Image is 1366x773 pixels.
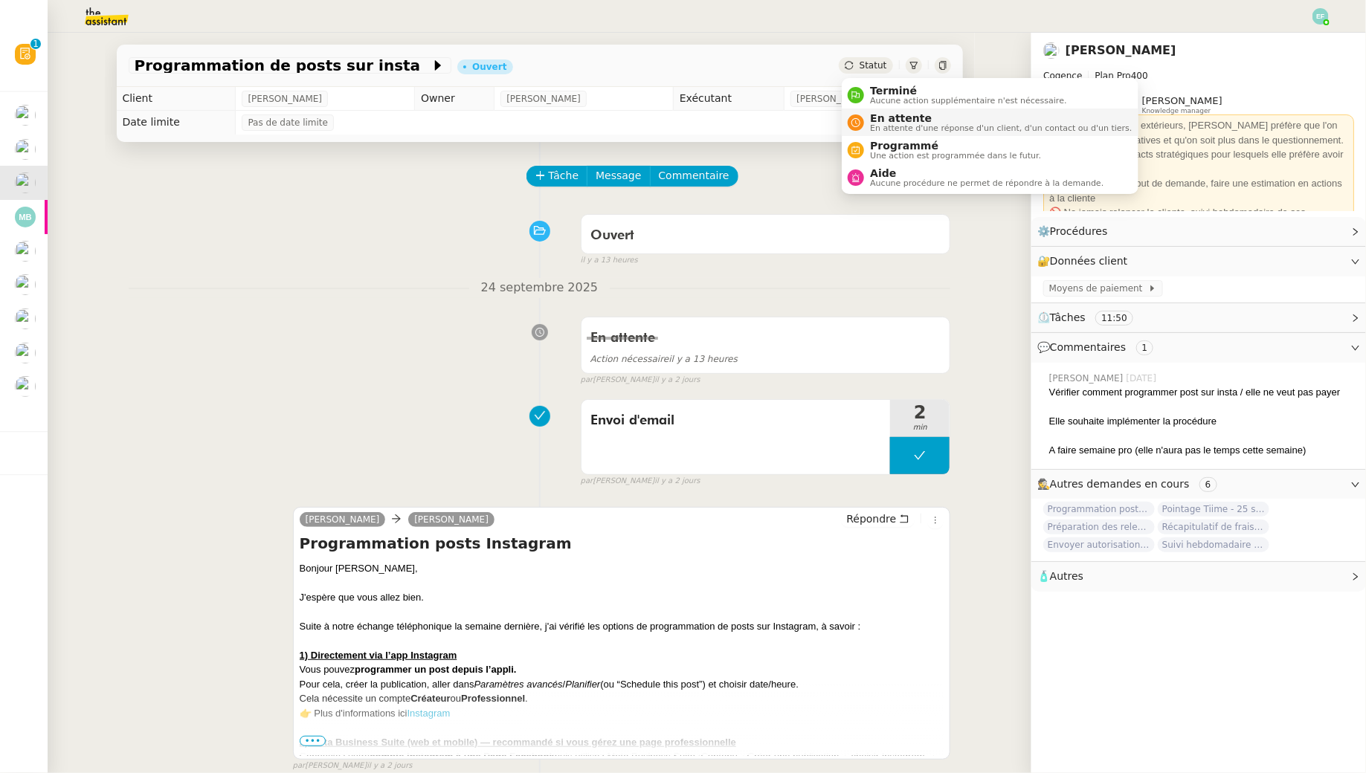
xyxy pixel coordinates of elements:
nz-badge-sup: 1 [30,39,41,49]
span: Commentaire [659,167,729,184]
img: users%2Fx9OnqzEMlAUNG38rkK8jkyzjKjJ3%2Favatar%2F1516609952611.jpeg [15,172,36,193]
span: par [581,475,593,488]
p: 1 [33,39,39,52]
a: [PERSON_NAME] [408,513,494,526]
span: Préparation des relevés d'activités - septembre 2025 [1043,520,1155,534]
td: Exécutant [673,87,784,111]
span: En attente [870,112,1132,124]
button: Message [587,166,650,187]
span: [PERSON_NAME] [506,91,581,106]
span: Statut [860,60,887,71]
span: min [890,421,950,434]
span: Programmé [870,140,1041,152]
span: Ouvert [590,229,634,242]
span: Suivi hebdomadaire des demandes en cours - septembre 2025 [1158,537,1269,552]
img: users%2Fx9OnqzEMlAUNG38rkK8jkyzjKjJ3%2Favatar%2F1516609952611.jpeg [15,274,36,295]
span: Tâches [1050,311,1086,323]
img: users%2Fx9OnqzEMlAUNG38rkK8jkyzjKjJ3%2Favatar%2F1516609952611.jpeg [1043,42,1060,59]
span: Terminé [870,85,1066,97]
span: 🧴 [1037,570,1083,582]
a: [PERSON_NAME] [300,513,386,526]
img: users%2Fx9OnqzEMlAUNG38rkK8jkyzjKjJ3%2Favatar%2F1516609952611.jpeg [15,139,36,160]
span: Aucune procédure ne permet de répondre à la demande. [870,179,1104,187]
div: 💬Commentaires 1 [1031,333,1366,362]
span: Données client [1050,255,1128,267]
h4: Programmation posts Instagram [300,533,944,554]
div: 🚫 Ne jamais relancer la cliente, suivi hebdomadaire de ses demandes chaque [DATE]. [1049,205,1348,234]
span: Pas de date limite [248,115,328,130]
span: par [293,760,306,772]
span: Message [596,167,641,184]
button: Commentaire [650,166,738,187]
img: svg [15,207,36,227]
app-user-label: Knowledge manager [1142,95,1222,114]
span: Aide [870,167,1104,179]
span: En attente [590,331,655,345]
div: A faire semaine pro (elle n'aura pas le temps cette semaine) [1049,443,1354,458]
span: [PERSON_NAME] [248,91,322,106]
em: Contenu [700,751,737,762]
strong: programmer un post depuis l’appli. [355,664,516,675]
nz-tag: 6 [1199,477,1217,492]
img: users%2Fx9OnqzEMlAUNG38rkK8jkyzjKjJ3%2Favatar%2F1516609952611.jpeg [15,105,36,126]
span: Cogence [1043,71,1082,81]
div: Bonjour [PERSON_NAME], [300,561,944,576]
span: il y a 13 heures [590,354,738,364]
div: Pour cela, créer la publication, aller dans / (ou “Schedule this post”) et choisir date/heure. [300,677,944,692]
div: 🧴Autres [1031,562,1366,591]
div: Elle souhaite implémenter la procédure [1049,414,1354,429]
span: 💬 [1037,341,1159,353]
span: Autres demandes en cours [1050,478,1190,490]
strong: compte Instagram à une Page Facebook [370,751,555,762]
span: il y a 2 jours [367,760,412,772]
img: users%2FSg6jQljroSUGpSfKFUOPmUmNaZ23%2Favatar%2FUntitled.png [15,343,36,363]
span: ⏲️ [1037,311,1146,323]
small: [PERSON_NAME] [293,760,413,772]
a: Instagram [407,708,451,719]
span: Envoyer autorisation signature - [PERSON_NAME] [1043,537,1155,552]
td: Client [117,87,236,111]
div: ⏲️Tâches 11:50 [1031,303,1366,332]
button: Répondre [841,511,915,527]
div: ⚙️Procédures [1031,217,1366,246]
span: Autres [1050,570,1083,582]
div: 🔐Données client [1031,247,1366,276]
u: 2) Meta Business Suite (web et mobile) — recommandé si vous gérez une page professionnelle [300,737,736,748]
span: ⚙️ [1037,223,1115,240]
div: 🕵️Autres demandes en cours 6 [1031,470,1366,499]
span: ••• [300,736,326,746]
img: svg [1312,8,1329,25]
small: [PERSON_NAME] [581,475,700,488]
div: Suite à notre échange téléphonique la semaine dernière, j'ai vérifié les options de programmation... [300,619,944,634]
strong: Professionnel [461,693,525,704]
div: J'espère que vous allez bien. [300,590,944,605]
span: Récapitulatif de frais de projet - septembre 2025 [1158,520,1269,534]
td: Date limite [117,111,236,135]
span: [PERSON_NAME] [796,91,871,106]
span: 2 [890,404,950,421]
img: users%2FSg6jQljroSUGpSfKFUOPmUmNaZ23%2Favatar%2FUntitled.png [15,376,36,397]
span: il y a 13 heures [581,254,638,267]
small: [PERSON_NAME] [581,374,700,386]
span: Pointage Tiime - 25 septembre 2025 [1158,502,1269,517]
span: 🕵️ [1037,478,1223,490]
span: [PERSON_NAME] [1049,372,1127,385]
em: Planifier [565,679,600,690]
td: Owner [415,87,494,111]
span: Programmation posts Linkedin - octobre 2025 [1043,502,1155,517]
em: Paramètres avancés [474,679,563,690]
u: 1) Directement via l’app Instagram [300,650,457,661]
span: Knowledge manager [1142,107,1211,115]
span: Procédures [1050,225,1108,237]
span: Tâche [549,167,579,184]
img: users%2FSg6jQljroSUGpSfKFUOPmUmNaZ23%2Favatar%2FUntitled.png [15,241,36,262]
span: Commentaires [1050,341,1126,353]
span: [PERSON_NAME] [1142,95,1222,106]
span: 🔐 [1037,253,1134,270]
span: Programmation de posts sur insta [135,58,431,73]
span: 400 [1131,71,1148,81]
nz-tag: 1 [1136,340,1154,355]
span: Moyens de paiement [1049,281,1148,296]
span: 24 septembre 2025 [469,278,610,298]
span: Répondre [846,511,896,526]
